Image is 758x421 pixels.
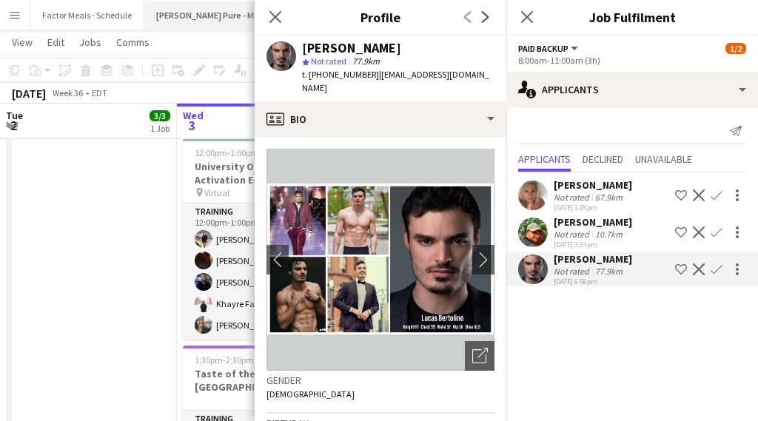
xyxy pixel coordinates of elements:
span: Wed [183,109,204,122]
span: 3 [181,117,204,134]
span: Not rated [311,55,346,67]
div: Not rated [554,229,592,240]
h3: Taste of the Kingsway x [GEOGRAPHIC_DATA] Virtual Training [183,367,349,394]
app-job-card: 12:00pm-1:00pm (1h)5/5University Of Alberta Activation Edmonton Training Virtual1 RoleTraining5/5... [183,138,349,340]
span: 77.9km [349,55,383,67]
span: 3/3 [150,110,170,121]
div: [PERSON_NAME] [554,215,632,229]
span: Virtual [204,187,229,198]
button: [PERSON_NAME] Pure - Main Schedule [144,1,318,30]
div: EDT [92,87,107,98]
span: 1:30pm-2:30pm (1h) [195,354,271,366]
span: | [EMAIL_ADDRESS][DOMAIN_NAME] [302,69,489,93]
a: Edit [41,33,70,52]
span: 12:00pm-1:00pm (1h) [195,147,275,158]
div: Not rated [554,192,592,203]
a: View [6,33,38,52]
h3: Gender [266,374,494,387]
span: Edit [47,36,64,49]
div: Bio [255,101,506,137]
button: Factor Meals - Schedule [30,1,144,30]
div: 8:00am-11:00am (3h) [518,55,746,66]
span: Comms [116,36,150,49]
div: 10.7km [592,229,625,240]
span: Paid Backup [518,43,568,54]
button: Paid Backup [518,43,580,54]
div: Open photos pop-in [465,341,494,371]
div: [DATE] 3:28pm [554,203,632,212]
span: 1/2 [725,43,746,54]
app-card-role: Training5/512:00pm-1:00pm (1h)[PERSON_NAME][PERSON_NAME][PERSON_NAME]Khayre Farah[PERSON_NAME] [183,203,349,340]
a: Jobs [73,33,107,52]
h3: Job Fulfilment [506,7,758,27]
div: Not rated [554,266,592,277]
span: Week 36 [49,87,86,98]
div: 1 Job [150,123,170,134]
div: [DATE] 6:56pm [554,277,632,286]
a: Comms [110,33,155,52]
h3: Profile [255,7,506,27]
div: Applicants [506,72,758,107]
span: 2 [4,117,23,134]
span: t. [PHONE_NUMBER] [302,69,379,80]
div: 77.9km [592,266,625,277]
h3: University Of Alberta Activation Edmonton Training [183,160,349,186]
div: [DATE] [12,86,46,101]
span: [DEMOGRAPHIC_DATA] [266,388,355,400]
img: Crew avatar or photo [266,149,494,371]
div: [PERSON_NAME] [302,41,401,55]
span: Unavailable [635,154,692,164]
span: Jobs [79,36,101,49]
span: Declined [583,154,623,164]
div: [DATE] 3:33pm [554,240,632,249]
span: Applicants [518,154,571,164]
span: Tue [6,109,23,122]
div: [PERSON_NAME] [554,252,632,266]
span: View [12,36,33,49]
div: 67.9km [592,192,625,203]
div: [PERSON_NAME] [554,178,632,192]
